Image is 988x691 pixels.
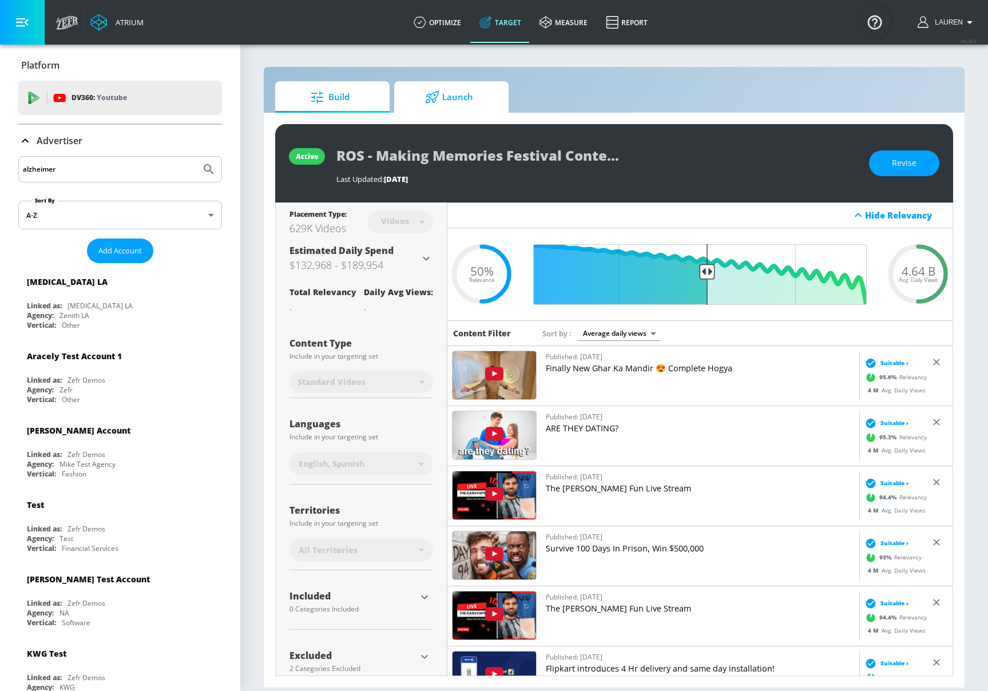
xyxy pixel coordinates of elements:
div: Content Type [289,339,433,348]
div: Zefr Demos [68,450,105,459]
p: Published: [DATE] [546,351,855,363]
div: [PERSON_NAME] AccountLinked as:Zefr DemosAgency:Mike Test AgencyVertical:Fashion [18,416,222,482]
h3: $132,968 - $189,954 [289,257,419,273]
span: 4.64 B [902,265,935,277]
p: The [PERSON_NAME] Fun Live Stream [546,483,855,494]
div: TestLinked as:Zefr DemosAgency:TestVertical:Financial Services [18,491,222,556]
div: Zenith LA [59,311,89,320]
div: KWG Test [27,648,66,659]
button: Lauren [918,15,977,29]
button: Submit Search [196,157,221,182]
span: 95.3 % [879,433,899,442]
div: Relevancy [862,489,927,506]
div: Suitable › [862,478,908,489]
span: 95.6 % [879,673,899,682]
div: Suitable › [862,658,908,669]
div: Zefr Demos [68,524,105,534]
div: Suitable › [862,598,908,609]
div: [MEDICAL_DATA] LALinked as:[MEDICAL_DATA] LAAgency:Zenith LAVertical:Other [18,268,222,333]
div: Other [62,395,80,404]
div: active [296,152,318,161]
div: Avg. Daily Views [862,626,926,635]
p: Advertiser [37,134,82,147]
div: Linked as: [27,673,62,682]
span: 4 M [868,506,882,514]
div: [MEDICAL_DATA] LA [68,301,133,311]
div: Suitable › [862,358,908,369]
div: Relevancy [862,429,927,446]
div: Suitable › [862,418,908,429]
div: Vertical: [27,618,56,628]
div: Relevancy [862,549,922,566]
div: Agency: [27,608,54,618]
span: 4 M [868,626,882,634]
div: DV360: Youtube [18,81,222,115]
div: [PERSON_NAME] Test Account [27,574,150,585]
div: Avg. Daily Views [862,506,926,515]
div: Linked as: [27,301,62,311]
span: v 4.24.0 [961,38,977,44]
div: [PERSON_NAME] Account [27,425,130,436]
p: Youtube [97,92,127,104]
div: Placement Type: [289,209,347,221]
div: Videos [375,216,415,226]
div: Zefr Demos [68,673,105,682]
p: Published: [DATE] [546,531,855,543]
label: Sort By [33,197,57,204]
div: Advertiser [18,125,222,157]
a: optimize [404,2,470,43]
p: ARE THEY DATING? [546,423,855,434]
img: OINnli5AiNg [453,591,536,640]
div: Languages [289,419,433,428]
span: 93 % [879,553,894,562]
div: Test [27,499,44,510]
p: Published: [DATE] [546,591,855,603]
div: Avg. Daily Views [862,386,926,395]
div: Linked as: [27,598,62,608]
div: Agency: [27,534,54,543]
div: Suitable › [862,538,908,549]
span: login as: lauren.bacher@zefr.com [930,18,963,26]
p: Published: [DATE] [546,471,855,483]
a: Atrium [90,14,144,31]
span: Avg. Daily Views [899,277,938,283]
div: Zefr Demos [68,375,105,385]
div: Hide Relevancy [865,209,946,221]
div: Hide Relevancy [447,202,953,228]
p: Finally New Ghar Ka Mandir 😍 Complete Hogya [546,363,855,374]
span: Sort by [542,328,572,339]
div: Vertical: [27,469,56,479]
span: Revise [892,156,916,170]
div: Zefr Demos [68,598,105,608]
div: Include in your targeting set [289,520,433,527]
span: Build [287,84,374,111]
p: Survive 100 Days In Prison, Win $500,000 [546,543,855,554]
button: Add Account [87,239,153,263]
span: Suitable › [880,359,908,367]
div: [PERSON_NAME] Test AccountLinked as:Zefr DemosAgency:NAVertical:Software [18,565,222,630]
div: Excluded [289,651,416,660]
span: 95.6 % [879,373,899,382]
a: Report [597,2,657,43]
p: DV360: [72,92,127,104]
div: A-Z [18,201,222,229]
div: Test [59,534,73,543]
div: Linked as: [27,450,62,459]
div: Agency: [27,459,54,469]
span: Launch [406,84,493,111]
div: Linked as: [27,375,62,385]
button: Revise [869,150,939,176]
div: Last Updated: [336,174,858,184]
span: Suitable › [880,479,908,487]
span: Relevance [469,277,494,283]
img: sic_A9CZxzw [453,411,536,459]
span: Suitable › [880,539,908,547]
div: All Territories [289,539,433,562]
a: Published: [DATE]Finally New Ghar Ka Mandir 😍 Complete Hogya [546,351,855,401]
div: Include in your targeting set [289,353,433,360]
div: Agency: [27,311,54,320]
div: Total Relevancy [289,287,356,297]
span: 50% [470,265,494,277]
span: 4 M [868,566,882,574]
